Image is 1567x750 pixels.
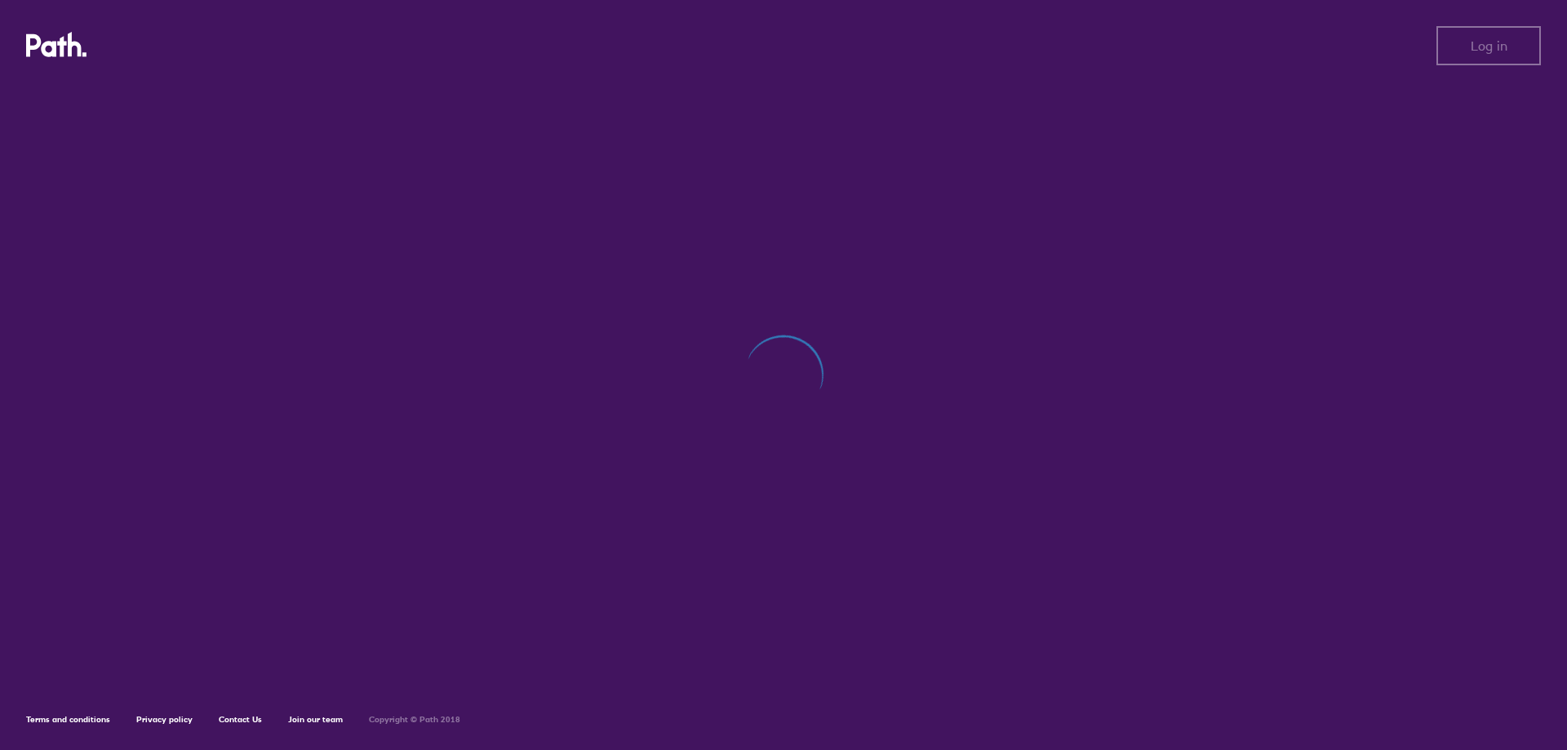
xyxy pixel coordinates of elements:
[219,714,262,725] a: Contact Us
[26,714,110,725] a: Terms and conditions
[1471,38,1507,53] span: Log in
[369,715,460,725] h6: Copyright © Path 2018
[1436,26,1541,65] button: Log in
[136,714,193,725] a: Privacy policy
[288,714,343,725] a: Join our team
